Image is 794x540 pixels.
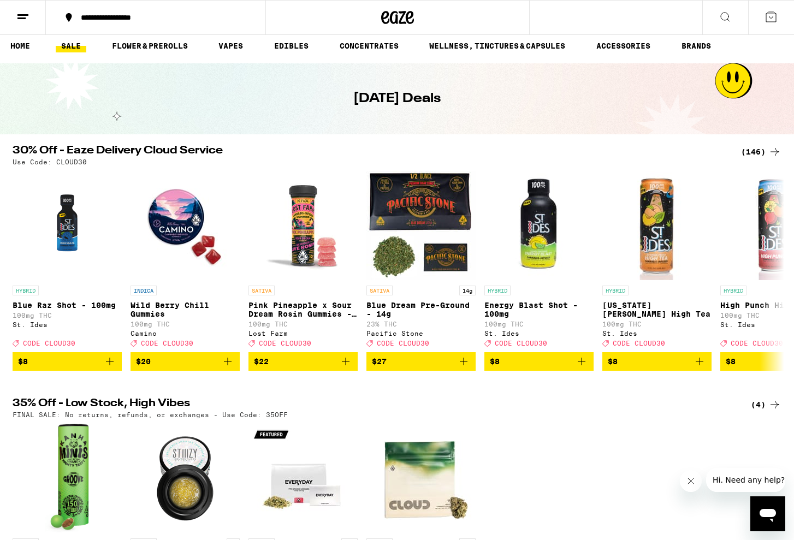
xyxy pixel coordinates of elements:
[495,340,547,347] span: CODE CLOUD30
[248,330,358,337] div: Lost Farm
[353,90,441,108] h1: [DATE] Deals
[602,301,712,318] p: [US_STATE][PERSON_NAME] High Tea
[56,39,86,52] a: SALE
[13,312,122,319] p: 100mg THC
[602,286,629,295] p: HYBRID
[608,357,618,366] span: $8
[248,171,358,280] img: Lost Farm - Pink Pineapple x Sour Dream Rosin Gummies - 100mg
[45,424,89,533] img: Kanha - Groove Minis Nano Chocolate Bites
[377,340,429,347] span: CODE CLOUD30
[254,357,269,366] span: $22
[750,496,785,531] iframe: Button to launch messaging window
[366,171,476,352] a: Open page for Blue Dream Pre-Ground - 14g from Pacific Stone
[484,352,594,371] button: Add to bag
[18,357,28,366] span: $8
[680,470,702,492] iframe: Close message
[366,286,393,295] p: SATIVA
[372,357,387,366] span: $27
[106,39,193,52] a: FLOWER & PREROLLS
[602,171,712,280] img: St. Ides - Georgia Peach High Tea
[13,145,728,158] h2: 30% Off - Eaze Delivery Cloud Service
[131,286,157,295] p: INDICA
[484,171,594,352] a: Open page for Energy Blast Shot - 100mg from St. Ides
[366,424,476,533] img: Cloud - Sherb Cream Pie - 14g
[613,340,665,347] span: CODE CLOUD30
[13,398,728,411] h2: 35% Off - Low Stock, High Vibes
[5,39,35,52] a: HOME
[13,352,122,371] button: Add to bag
[366,321,476,328] p: 23% THC
[484,321,594,328] p: 100mg THC
[602,352,712,371] button: Add to bag
[720,286,746,295] p: HYBRID
[334,39,404,52] a: CONCENTRATES
[13,171,122,280] img: St. Ides - Blue Raz Shot - 100mg
[490,357,500,366] span: $8
[248,171,358,352] a: Open page for Pink Pineapple x Sour Dream Rosin Gummies - 100mg from Lost Farm
[13,321,122,328] div: St. Ides
[424,39,571,52] a: WELLNESS, TINCTURES & CAPSULES
[602,171,712,352] a: Open page for Georgia Peach High Tea from St. Ides
[676,39,716,52] a: BRANDS
[484,330,594,337] div: St. Ides
[248,424,358,533] img: Everyday - Apple Jack Pre-Ground - 14g
[131,321,240,328] p: 100mg THC
[213,39,248,52] a: VAPES
[269,39,314,52] a: EDIBLES
[706,468,785,492] iframe: Message from company
[741,145,781,158] a: (146)
[248,352,358,371] button: Add to bag
[131,424,240,533] img: STIIIZY - Mochi Gelato Live Resin Diamonds - 1g
[131,171,240,352] a: Open page for Wild Berry Chill Gummies from Camino
[13,171,122,352] a: Open page for Blue Raz Shot - 100mg from St. Ides
[248,286,275,295] p: SATIVA
[23,340,75,347] span: CODE CLOUD30
[591,39,656,52] a: ACCESSORIES
[13,411,288,418] p: FINAL SALE: No returns, refunds, or exchanges - Use Code: 35OFF
[731,340,783,347] span: CODE CLOUD30
[366,301,476,318] p: Blue Dream Pre-Ground - 14g
[751,398,781,411] a: (4)
[13,158,87,165] p: Use Code: CLOUD30
[13,286,39,295] p: HYBRID
[602,321,712,328] p: 100mg THC
[141,340,193,347] span: CODE CLOUD30
[248,301,358,318] p: Pink Pineapple x Sour Dream Rosin Gummies - 100mg
[131,352,240,371] button: Add to bag
[484,286,511,295] p: HYBRID
[366,171,476,280] img: Pacific Stone - Blue Dream Pre-Ground - 14g
[484,171,594,280] img: St. Ides - Energy Blast Shot - 100mg
[366,330,476,337] div: Pacific Stone
[726,357,736,366] span: $8
[131,330,240,337] div: Camino
[602,330,712,337] div: St. Ides
[366,352,476,371] button: Add to bag
[484,301,594,318] p: Energy Blast Shot - 100mg
[259,340,311,347] span: CODE CLOUD30
[13,301,122,310] p: Blue Raz Shot - 100mg
[248,321,358,328] p: 100mg THC
[131,301,240,318] p: Wild Berry Chill Gummies
[459,286,476,295] p: 14g
[131,171,240,280] img: Camino - Wild Berry Chill Gummies
[136,357,151,366] span: $20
